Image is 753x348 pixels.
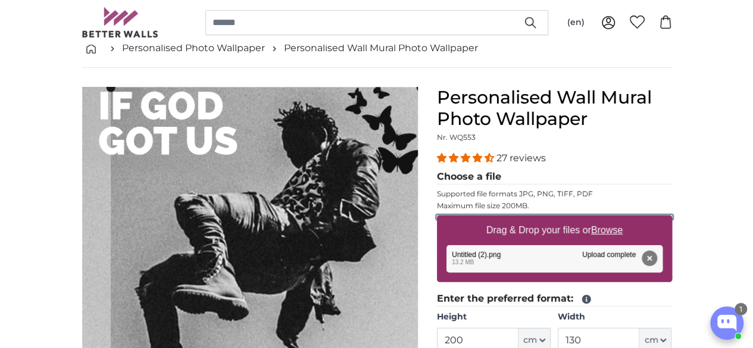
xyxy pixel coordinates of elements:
label: Drag & Drop your files or [481,218,627,242]
a: Personalised Photo Wallpaper [122,41,265,55]
p: Maximum file size 200MB. [437,201,672,211]
span: Nr. WQ553 [437,133,476,142]
span: 4.41 stars [437,152,496,164]
div: 1 [735,303,747,315]
h1: Personalised Wall Mural Photo Wallpaper [437,87,672,130]
img: Betterwalls [82,7,159,37]
legend: Choose a file [437,170,672,184]
label: Height [437,311,551,323]
button: Open chatbox [710,306,743,340]
span: cm [644,334,658,346]
span: 27 reviews [496,152,546,164]
a: Personalised Wall Mural Photo Wallpaper [284,41,478,55]
label: Width [558,311,671,323]
u: Browse [591,225,623,235]
button: (en) [558,12,594,33]
nav: breadcrumbs [82,29,672,68]
legend: Enter the preferred format: [437,291,672,306]
span: cm [523,334,537,346]
p: Supported file formats JPG, PNG, TIFF, PDF [437,189,672,199]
